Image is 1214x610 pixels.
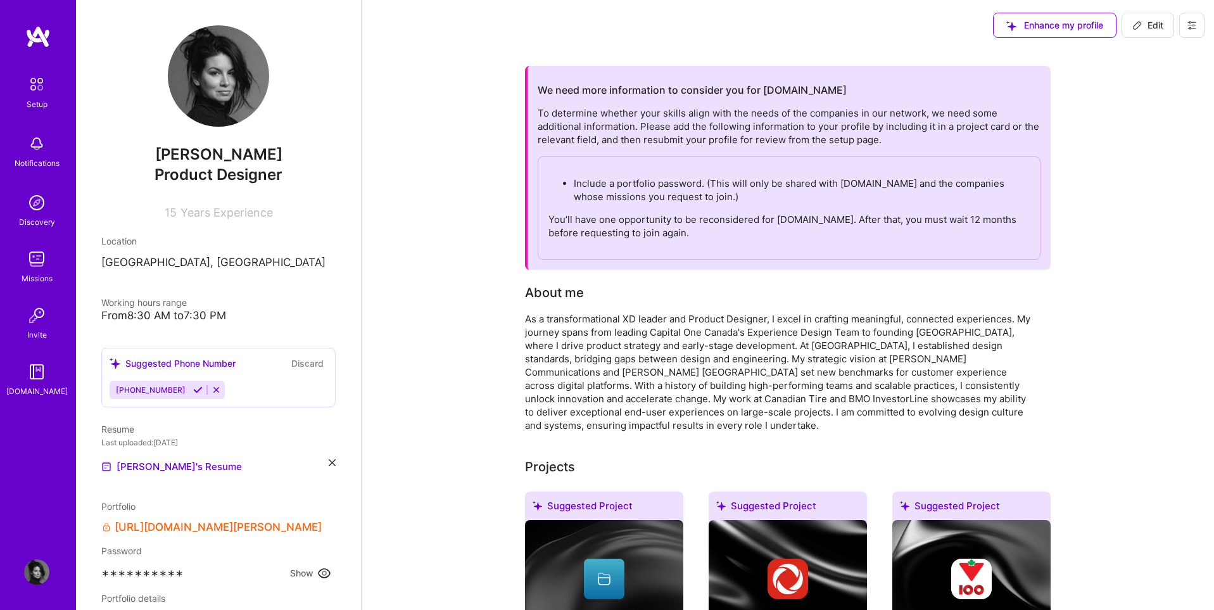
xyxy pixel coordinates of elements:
[101,234,336,248] div: Location
[27,98,47,111] div: Setup
[110,358,120,369] i: icon SuggestedTeams
[538,84,847,96] h2: We need more information to consider you for [DOMAIN_NAME]
[525,312,1032,432] div: As a transformational XD leader and Product Designer, I excel in crafting meaningful, connected e...
[24,359,49,384] img: guide book
[19,215,55,229] div: Discovery
[101,544,336,557] div: Password
[768,559,808,599] img: Company logo
[288,356,327,371] button: Discard
[951,559,992,599] img: Company logo
[101,436,336,449] div: Last uploaded: [DATE]
[525,283,584,302] div: About me
[101,309,336,322] div: From 8:30 AM to 7:30 PM
[329,459,336,466] i: icon Close
[116,385,186,395] span: [PHONE_NUMBER]
[115,521,322,534] a: [URL][DOMAIN_NAME][PERSON_NAME]
[101,501,136,512] span: Portfolio
[900,501,909,511] i: icon SuggestedTeams
[193,385,203,395] i: Accept
[101,424,134,435] span: Resume
[25,25,51,48] img: logo
[101,462,111,472] img: Resume
[892,492,1051,525] div: Suggested Project
[574,177,1030,203] p: Include a portfolio password. (This will only be shared with [DOMAIN_NAME] and the companies whos...
[155,165,282,184] span: Product Designer
[165,206,177,219] span: 15
[23,71,50,98] img: setup
[24,246,49,272] img: teamwork
[22,272,53,285] div: Missions
[27,328,47,341] div: Invite
[24,131,49,156] img: bell
[101,255,336,270] p: [GEOGRAPHIC_DATA], [GEOGRAPHIC_DATA]
[24,190,49,215] img: discovery
[110,357,236,370] div: Suggested Phone Number
[15,156,60,170] div: Notifications
[101,592,336,605] div: Portfolio details
[180,206,273,219] span: Years Experience
[101,297,187,308] span: Working hours range
[24,303,49,328] img: Invite
[24,559,49,585] img: User Avatar
[101,459,242,474] a: [PERSON_NAME]'s Resume
[525,492,683,525] div: Suggested Project
[709,492,867,525] div: Suggested Project
[548,213,1030,239] p: You’ll have one opportunity to be reconsidered for [DOMAIN_NAME]. After that, you must wait 12 mo...
[21,559,53,585] a: User Avatar
[212,385,221,395] i: Reject
[533,501,542,511] i: icon SuggestedTeams
[286,565,336,581] button: Show
[1122,13,1174,38] button: Edit
[525,457,575,476] div: Projects
[716,501,726,511] i: icon SuggestedTeams
[538,106,1040,260] div: To determine whether your skills align with the needs of the companies in our network, we need so...
[101,145,336,164] span: [PERSON_NAME]
[168,25,269,127] img: User Avatar
[6,384,68,398] div: [DOMAIN_NAME]
[101,567,184,579] span: ∗∗∗∗∗∗∗∗∗∗
[1132,19,1163,32] span: Edit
